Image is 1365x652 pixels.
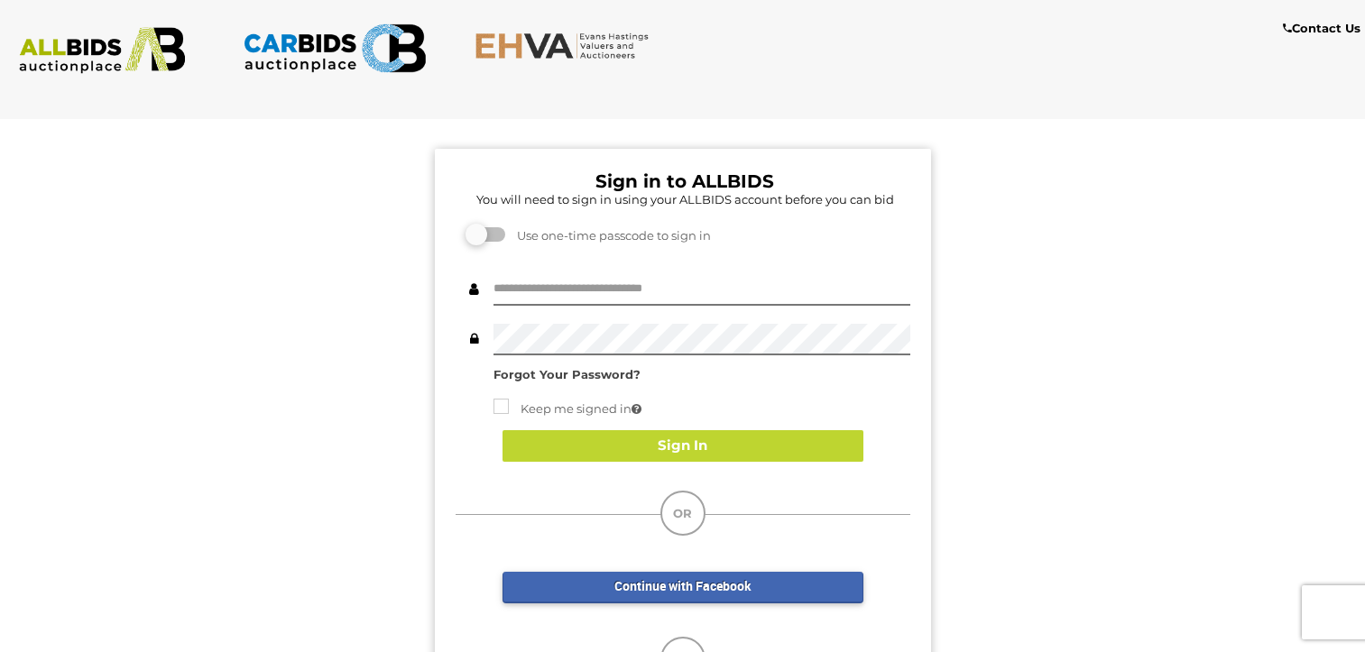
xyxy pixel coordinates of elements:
img: CARBIDS.com.au [243,18,427,78]
a: Contact Us [1283,18,1365,39]
img: ALLBIDS.com.au [10,27,194,74]
a: Forgot Your Password? [493,367,641,381]
img: EHVA.com.au [475,32,659,60]
a: Continue with Facebook [503,572,863,603]
b: Contact Us [1283,21,1360,35]
div: OR [660,491,706,536]
span: Use one-time passcode to sign in [508,228,711,243]
h5: You will need to sign in using your ALLBIDS account before you can bid [460,193,910,206]
button: Sign In [503,430,863,462]
label: Keep me signed in [493,399,641,419]
b: Sign in to ALLBIDS [595,170,774,192]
